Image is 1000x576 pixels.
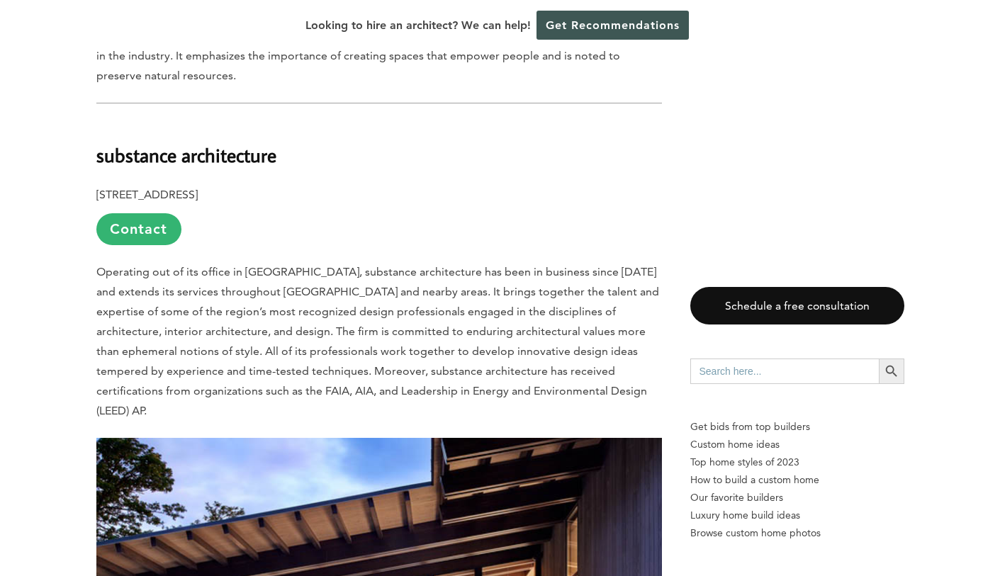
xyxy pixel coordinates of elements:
[690,418,904,436] p: Get bids from top builders
[690,287,904,324] a: Schedule a free consultation
[690,453,904,471] a: Top home styles of 2023
[690,358,879,384] input: Search here...
[690,471,904,489] a: How to build a custom home
[96,265,659,417] span: Operating out of its office in [GEOGRAPHIC_DATA], substance architecture has been in business sin...
[536,11,689,40] a: Get Recommendations
[96,213,181,245] a: Contact
[96,188,198,201] b: [STREET_ADDRESS]
[690,507,904,524] a: Luxury home build ideas
[929,505,983,559] iframe: Drift Widget Chat Controller
[884,363,899,379] svg: Search
[690,489,904,507] a: Our favorite builders
[96,29,661,82] span: The firm achieves all of this success via its very own in-house professionals who share their yea...
[690,524,904,542] a: Browse custom home photos
[690,436,904,453] a: Custom home ideas
[96,142,276,167] b: substance architecture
